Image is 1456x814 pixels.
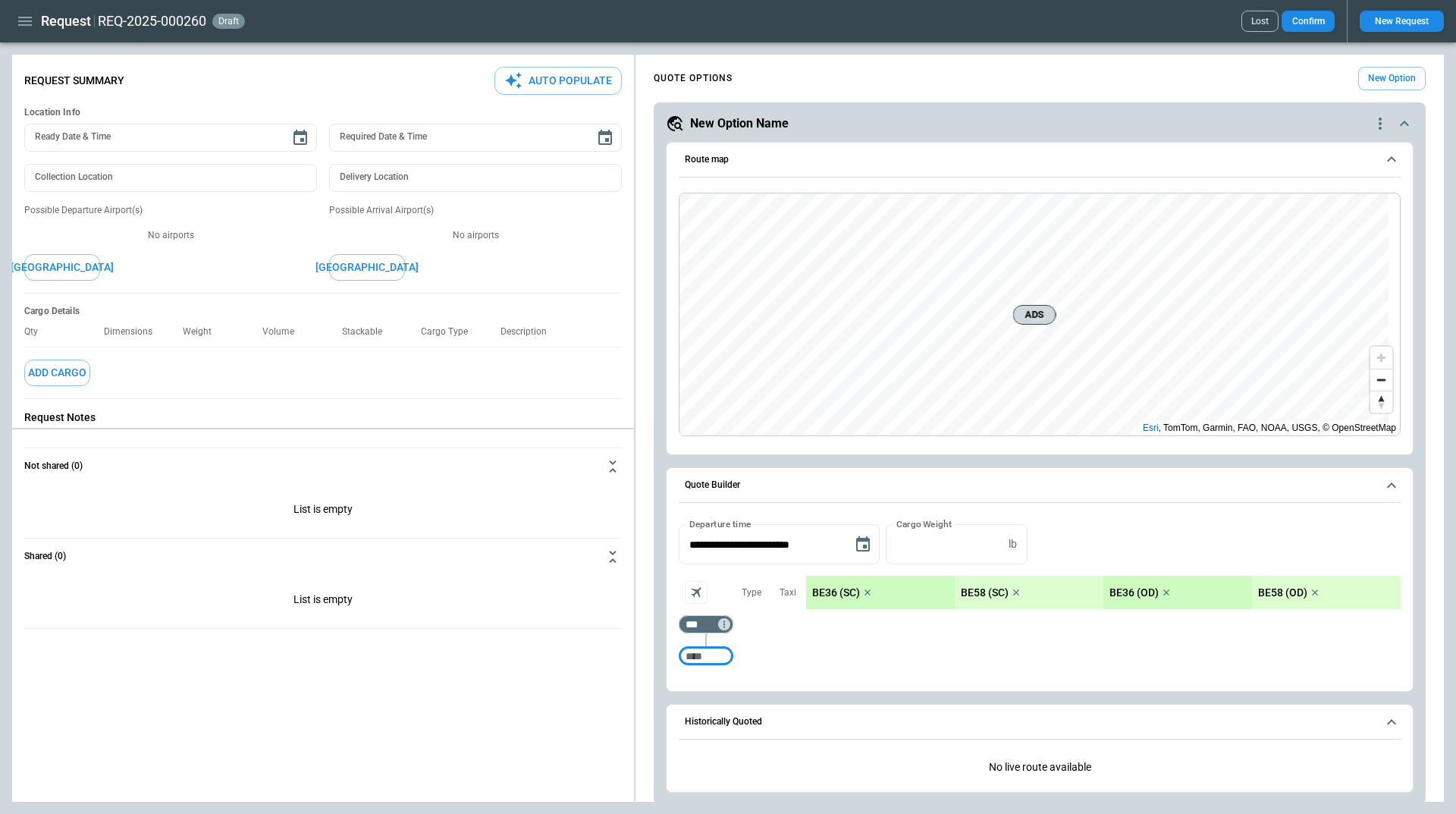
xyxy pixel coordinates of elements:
div: scrollable content [635,61,1444,811]
h5: New Option Name [690,115,789,132]
div: quote-option-actions [1371,115,1389,133]
p: lb [1009,538,1017,551]
p: BE36 (SC) [812,586,860,599]
button: Confirm [1282,11,1335,32]
p: Cargo Type [421,326,480,338]
h2: REQ-2025-000260 [98,12,206,30]
button: [GEOGRAPHIC_DATA] [329,254,405,281]
h6: Not shared (0) [24,461,83,471]
span: draft [215,16,242,27]
h6: Cargo Details [24,306,622,317]
button: Auto Populate [494,67,622,95]
button: Not shared (0) [24,448,622,485]
button: [GEOGRAPHIC_DATA] [24,254,100,281]
button: Route map [679,143,1401,178]
p: List is empty [24,575,622,628]
button: Zoom out [1370,369,1392,391]
button: New Option [1358,67,1426,90]
div: Too short [679,647,733,665]
h6: Location Info [24,107,622,118]
h1: Request [41,12,91,30]
p: BE58 (SC) [961,586,1009,599]
canvas: Map [679,193,1389,436]
button: Shared (0) [24,539,622,575]
a: Esri [1143,423,1159,433]
h6: Shared (0) [24,552,66,561]
p: No airports [329,229,622,242]
h4: QUOTE OPTIONS [654,75,733,82]
button: Choose date [285,123,315,153]
h6: Quote Builder [685,480,740,490]
p: Dimensions [104,326,165,338]
p: Possible Departure Airport(s) [24,204,317,217]
p: Stackable [342,326,394,338]
button: Add Cargo [24,360,90,386]
button: Zoom in [1370,347,1392,369]
p: No airports [24,229,317,242]
p: List is empty [24,485,622,538]
p: Taxi [780,586,796,599]
div: Too short [679,615,733,633]
div: Historically Quoted [679,749,1401,786]
button: Reset bearing to north [1370,391,1392,413]
span: Aircraft selection [685,581,708,604]
button: New Request [1360,11,1444,32]
button: Historically Quoted [679,705,1401,740]
button: New Option Namequote-option-actions [666,115,1414,133]
p: Request Notes [24,411,622,424]
p: Weight [183,326,224,338]
h6: Route map [685,155,729,165]
button: Lost [1241,11,1279,32]
h6: Historically Quoted [685,717,762,727]
label: Cargo Weight [896,517,952,530]
div: Quote Builder [679,524,1401,673]
div: scrollable content [806,576,1401,609]
p: Possible Arrival Airport(s) [329,204,622,217]
div: Route map [679,193,1401,437]
p: BE58 (OD) [1258,586,1307,599]
p: Request Summary [24,74,124,87]
p: Description [500,326,559,338]
p: Type [742,586,761,599]
p: No live route available [679,749,1401,786]
button: Choose date, selected date is Aug 26, 2025 [848,530,878,560]
p: Qty [24,326,50,338]
p: Volume [262,326,306,338]
label: Departure time [689,517,752,530]
p: BE36 (OD) [1109,586,1159,599]
div: Not shared (0) [24,575,622,628]
span: ADS [1020,307,1050,322]
div: , TomTom, Garmin, FAO, NOAA, USGS, © OpenStreetMap [1143,420,1396,435]
div: Not shared (0) [24,485,622,538]
button: Quote Builder [679,468,1401,503]
button: Choose date [590,123,620,153]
